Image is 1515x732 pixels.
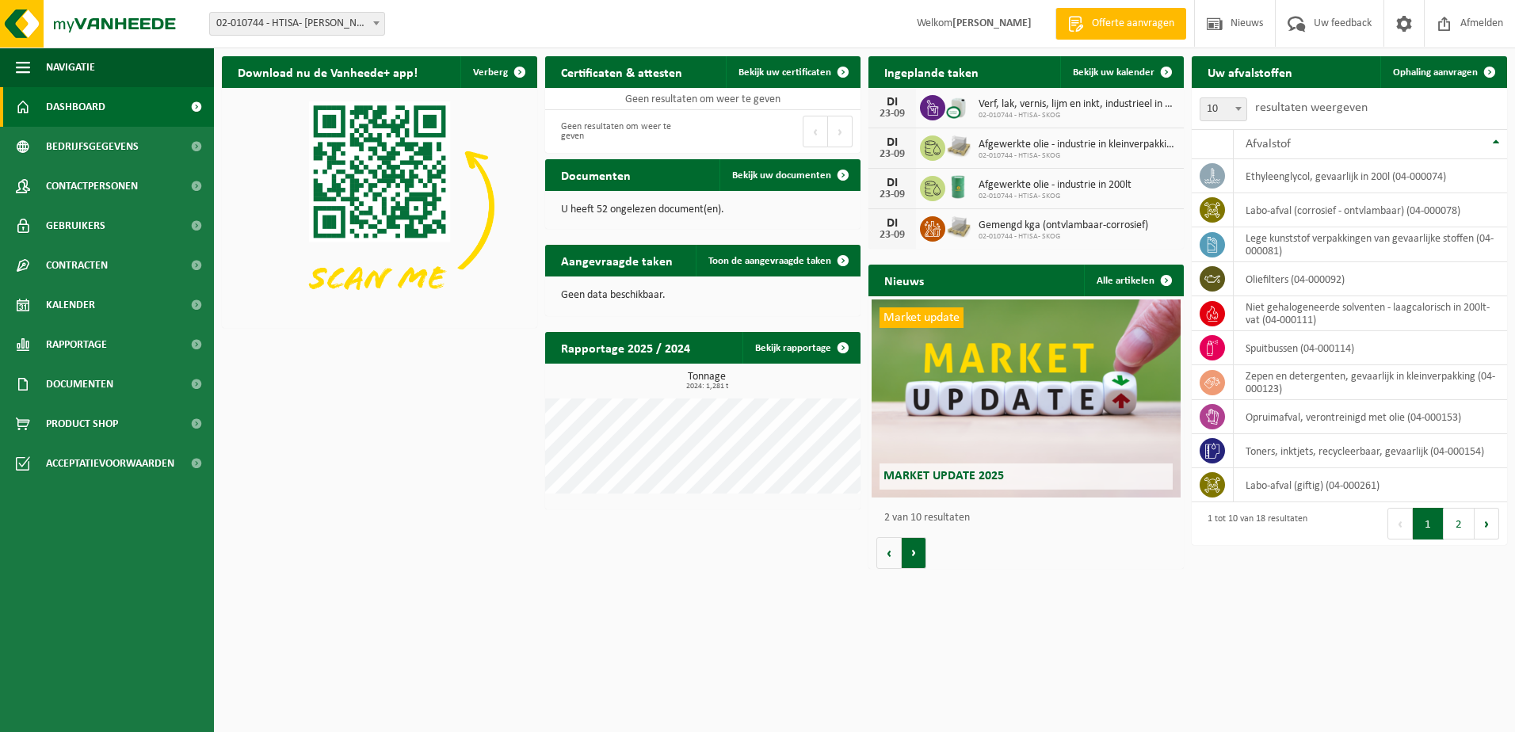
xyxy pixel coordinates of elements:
[1234,159,1507,193] td: ethyleenglycol, gevaarlijk in 200l (04-000074)
[46,87,105,127] span: Dashboard
[545,56,698,87] h2: Certificaten & attesten
[1234,227,1507,262] td: lege kunststof verpakkingen van gevaarlijke stoffen (04-000081)
[742,332,859,364] a: Bekijk rapportage
[1246,138,1291,151] span: Afvalstof
[1234,193,1507,227] td: labo-afval (corrosief - ontvlambaar) (04-000078)
[1234,434,1507,468] td: toners, inktjets, recycleerbaar, gevaarlijk (04-000154)
[876,96,908,109] div: DI
[460,56,536,88] button: Verberg
[222,56,433,87] h2: Download nu de Vanheede+ app!
[868,265,940,295] h2: Nieuws
[1084,265,1182,296] a: Alle artikelen
[732,170,831,181] span: Bekijk uw documenten
[876,189,908,200] div: 23-09
[545,332,706,363] h2: Rapportage 2025 / 2024
[979,151,1176,161] span: 02-010744 - HTISA- SKOG
[46,285,95,325] span: Kalender
[46,48,95,87] span: Navigatie
[876,136,908,149] div: DI
[1393,67,1478,78] span: Ophaling aanvragen
[1234,331,1507,365] td: spuitbussen (04-000114)
[876,537,902,569] button: Vorige
[979,111,1176,120] span: 02-010744 - HTISA- SKOG
[1387,508,1413,539] button: Previous
[1060,56,1182,88] a: Bekijk uw kalender
[828,116,853,147] button: Next
[945,173,972,200] img: LP-LD-00200-MET-21
[803,116,828,147] button: Previous
[561,290,845,301] p: Geen data beschikbaar.
[945,93,972,120] img: LP-LD-CU
[696,245,859,276] a: Toon de aangevraagde taken
[1380,56,1505,88] a: Ophaling aanvragen
[222,88,537,325] img: Download de VHEPlus App
[1200,97,1247,121] span: 10
[545,159,647,190] h2: Documenten
[1255,101,1368,114] label: resultaten weergeven
[1234,468,1507,502] td: labo-afval (giftig) (04-000261)
[883,470,1004,482] span: Market update 2025
[553,383,861,391] span: 2024: 1,281 t
[1200,98,1246,120] span: 10
[553,114,695,149] div: Geen resultaten om weer te geven
[1234,365,1507,400] td: zepen en detergenten, gevaarlijk in kleinverpakking (04-000123)
[1073,67,1154,78] span: Bekijk uw kalender
[738,67,831,78] span: Bekijk uw certificaten
[1234,296,1507,331] td: niet gehalogeneerde solventen - laagcalorisch in 200lt-vat (04-000111)
[1192,56,1308,87] h2: Uw afvalstoffen
[1055,8,1186,40] a: Offerte aanvragen
[876,217,908,230] div: DI
[1200,506,1307,541] div: 1 tot 10 van 18 resultaten
[1413,508,1444,539] button: 1
[561,204,845,215] p: U heeft 52 ongelezen document(en).
[209,12,385,36] span: 02-010744 - HTISA- SKOG - GENT
[210,13,384,35] span: 02-010744 - HTISA- SKOG - GENT
[46,166,138,206] span: Contactpersonen
[979,139,1176,151] span: Afgewerkte olie - industrie in kleinverpakking
[46,404,118,444] span: Product Shop
[726,56,859,88] a: Bekijk uw certificaten
[1234,400,1507,434] td: opruimafval, verontreinigd met olie (04-000153)
[868,56,994,87] h2: Ingeplande taken
[708,256,831,266] span: Toon de aangevraagde taken
[880,307,964,328] span: Market update
[979,98,1176,111] span: Verf, lak, vernis, lijm en inkt, industrieel in kleinverpakking
[1444,508,1475,539] button: 2
[876,230,908,241] div: 23-09
[945,133,972,160] img: LP-PA-00000-WDN-11
[46,127,139,166] span: Bedrijfsgegevens
[553,372,861,391] h3: Tonnage
[902,537,926,569] button: Volgende
[46,206,105,246] span: Gebruikers
[872,299,1181,498] a: Market update Market update 2025
[473,67,508,78] span: Verberg
[545,88,861,110] td: Geen resultaten om weer te geven
[1088,16,1178,32] span: Offerte aanvragen
[46,444,174,483] span: Acceptatievoorwaarden
[979,192,1131,201] span: 02-010744 - HTISA- SKOG
[884,513,1176,524] p: 2 van 10 resultaten
[876,177,908,189] div: DI
[1475,508,1499,539] button: Next
[1234,262,1507,296] td: oliefilters (04-000092)
[545,245,689,276] h2: Aangevraagde taken
[46,246,108,285] span: Contracten
[876,109,908,120] div: 23-09
[952,17,1032,29] strong: [PERSON_NAME]
[979,219,1148,232] span: Gemengd kga (ontvlambaar-corrosief)
[876,149,908,160] div: 23-09
[719,159,859,191] a: Bekijk uw documenten
[46,325,107,364] span: Rapportage
[945,214,972,241] img: LP-PA-00000-WDN-11
[46,364,113,404] span: Documenten
[979,232,1148,242] span: 02-010744 - HTISA- SKOG
[979,179,1131,192] span: Afgewerkte olie - industrie in 200lt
